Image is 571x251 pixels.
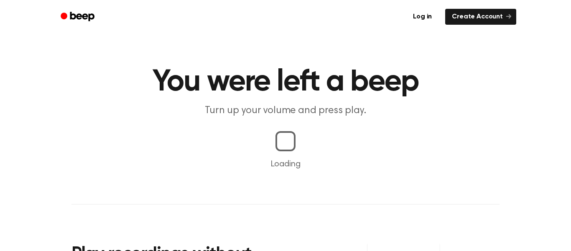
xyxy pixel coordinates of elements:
[445,9,516,25] a: Create Account
[10,158,561,171] p: Loading
[125,104,446,118] p: Turn up your volume and press play.
[55,9,102,25] a: Beep
[71,67,500,97] h1: You were left a beep
[405,7,440,26] a: Log in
